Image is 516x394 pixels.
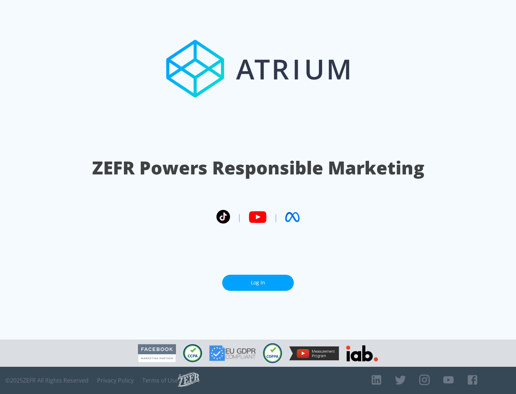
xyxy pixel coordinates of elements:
span: | [237,212,242,222]
img: YouTube Measurement Program [289,346,339,360]
span: | [274,212,278,222]
span: © 2025 ZEFR All Rights Reserved [5,377,89,384]
img: CCPA Compliant [183,344,202,362]
img: COPPA Compliant [263,343,282,363]
img: IAB [346,345,378,361]
img: GDPR Compliant [209,345,256,361]
a: Terms of Use [142,377,178,384]
h1: ZEFR Powers Responsible Marketing [92,155,424,180]
a: Log In [222,275,294,291]
img: Facebook Marketing Partner [138,344,176,362]
a: Privacy Policy [97,377,134,384]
